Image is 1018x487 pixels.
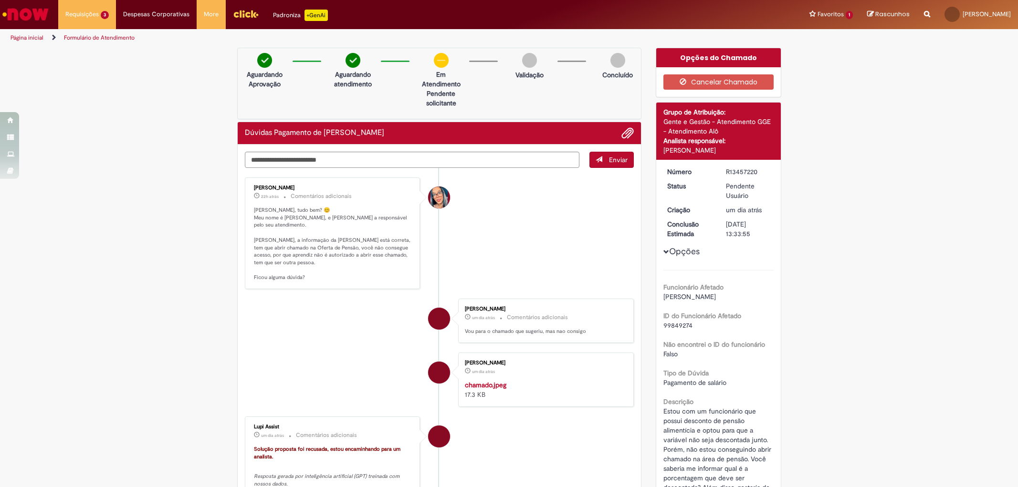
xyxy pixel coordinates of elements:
span: Favoritos [818,10,844,19]
p: Aguardando Aprovação [241,70,288,89]
h2: Dúvidas Pagamento de Salário Histórico de tíquete [245,129,384,137]
b: ID do Funcionário Afetado [663,311,741,320]
div: Padroniza [273,10,328,21]
div: [DATE] 13:33:55 [726,219,770,238]
span: Enviar [609,155,628,164]
button: Enviar [589,152,634,168]
div: Grupo de Atribuição: [663,107,774,117]
div: Analista responsável: [663,136,774,145]
div: Pendente Usuário [726,181,770,200]
span: um dia atrás [261,433,284,438]
div: [PERSON_NAME] [465,360,624,366]
p: Concluído [602,70,633,80]
button: Adicionar anexos [621,127,634,139]
time: 28/08/2025 11:34:01 [261,433,284,438]
div: [PERSON_NAME] [663,145,774,155]
span: um dia atrás [472,369,495,374]
b: Não encontrei o ID do funcionário [663,340,765,349]
div: [PERSON_NAME] [465,306,624,312]
a: chamado.jpeg [465,381,506,389]
dt: Status [660,181,719,191]
img: click_logo_yellow_360x200.png [233,7,259,21]
img: img-circle-grey.png [610,53,625,68]
a: Formulário de Atendimento [64,34,135,41]
div: [PERSON_NAME] [254,185,413,191]
span: Requisições [65,10,99,19]
span: 3 [101,11,109,19]
span: Rascunhos [875,10,910,19]
img: check-circle-green.png [257,53,272,68]
p: Pendente solicitante [418,89,464,108]
dt: Número [660,167,719,176]
small: Comentários adicionais [296,431,357,439]
span: Falso [663,350,678,358]
span: um dia atrás [472,315,495,321]
span: 1 [846,11,853,19]
time: 28/08/2025 11:35:21 [472,369,495,374]
button: Cancelar Chamado [663,74,774,90]
span: um dia atrás [726,206,762,214]
div: Opções do Chamado [656,48,781,67]
dt: Conclusão Estimada [660,219,719,238]
a: Página inicial [10,34,43,41]
p: Vou para o chamado que sugeriu, mas nao consigo [465,328,624,335]
p: Em Atendimento [418,70,464,89]
span: Pagamento de salário [663,378,726,387]
small: Comentários adicionais [291,192,352,200]
div: Maira Priscila Da Silva Arnaldo [428,187,450,208]
b: Descrição [663,397,693,406]
span: [PERSON_NAME] [963,10,1011,18]
dt: Criação [660,205,719,215]
span: 22h atrás [261,194,279,199]
div: Isabely Camily Rodrigues [428,362,450,383]
div: Lupi Assist [254,424,413,430]
time: 28/08/2025 11:36:04 [472,315,495,321]
img: check-circle-green.png [346,53,360,68]
p: Aguardando atendimento [330,70,376,89]
p: +GenAi [304,10,328,21]
ul: Trilhas de página [7,29,672,47]
small: Comentários adicionais [507,313,568,321]
div: Lupi Assist [428,425,450,447]
b: Tipo de Dúvida [663,369,709,377]
span: [PERSON_NAME] [663,292,716,301]
span: Despesas Corporativas [123,10,189,19]
p: Validação [515,70,544,80]
a: Rascunhos [867,10,910,19]
div: R13457220 [726,167,770,176]
font: Solução proposta foi recusada, estou encaminhando para um analista. [254,446,402,460]
div: 17.3 KB [465,380,624,399]
div: Isabely Camily Rodrigues [428,308,450,330]
span: 99849274 [663,321,693,330]
img: ServiceNow [1,5,50,24]
img: img-circle-grey.png [522,53,537,68]
p: [PERSON_NAME], tudo bem? 😊 Meu nome é [PERSON_NAME], e [PERSON_NAME] a responsável pelo seu atend... [254,207,413,281]
textarea: Digite sua mensagem aqui... [245,152,580,168]
span: More [204,10,219,19]
div: Gente e Gestão - Atendimento GGE - Atendimento Alô [663,117,774,136]
img: circle-minus.png [434,53,449,68]
b: Funcionário Afetado [663,283,724,291]
div: 28/08/2025 11:32:50 [726,205,770,215]
time: 28/08/2025 11:32:50 [726,206,762,214]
